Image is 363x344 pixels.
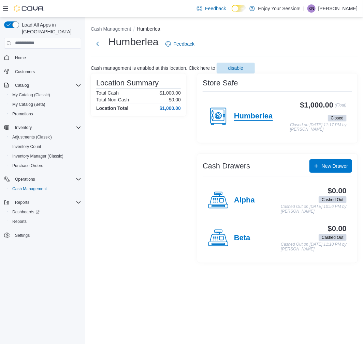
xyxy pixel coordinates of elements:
span: Inventory Count [10,143,81,151]
button: Inventory [12,124,34,132]
p: | [303,4,305,13]
span: Cashed Out [322,197,344,203]
button: Humberlea [137,26,160,32]
a: Feedback [163,37,197,51]
span: Adjustments (Classic) [10,133,81,141]
a: Inventory Manager (Classic) [10,152,66,160]
h3: $0.00 [328,187,347,195]
span: Closed [331,115,344,121]
input: Dark Mode [232,5,246,12]
nav: Complex example [4,50,81,258]
button: My Catalog (Beta) [7,100,84,109]
span: Cashed Out [322,234,344,241]
span: Home [12,53,81,62]
h1: Humberlea [108,35,159,49]
h3: Store Safe [203,79,238,87]
p: Enjoy Your Session! [258,4,301,13]
span: Promotions [10,110,81,118]
button: Reports [12,198,32,207]
button: Reports [1,198,84,207]
span: Home [15,55,26,61]
span: Reports [12,198,81,207]
span: Operations [12,175,81,183]
button: Catalog [1,81,84,90]
span: New Drawer [322,163,348,169]
span: Inventory Count [12,144,41,149]
span: Promotions [12,111,33,117]
a: Adjustments (Classic) [10,133,55,141]
span: Catalog [15,83,29,88]
h4: Beta [234,234,250,243]
span: Cashed Out [319,196,347,203]
button: Next [91,37,104,51]
nav: An example of EuiBreadcrumbs [91,26,358,34]
p: $1,000.00 [160,90,181,96]
button: Inventory Manager (Classic) [7,151,84,161]
p: Cash management is enabled at this location. Click here to [91,65,215,71]
span: Reports [10,217,81,226]
span: Cashed Out [319,234,347,241]
span: Reports [12,219,27,224]
a: Inventory Count [10,143,44,151]
p: Cashed Out on [DATE] 11:10 PM by [PERSON_NAME] [281,242,347,251]
a: Reports [10,217,29,226]
button: Promotions [7,109,84,119]
span: Inventory [12,124,81,132]
span: Feedback [174,40,194,47]
h4: $1,000.00 [160,105,181,111]
span: Dashboards [12,209,40,215]
button: Customers [1,67,84,77]
span: Feedback [205,5,226,12]
h4: Location Total [96,105,129,111]
h4: Alpha [234,196,255,205]
span: Customers [15,69,35,75]
a: My Catalog (Classic) [10,91,53,99]
a: My Catalog (Beta) [10,100,48,109]
a: Promotions [10,110,36,118]
div: Kellei Nguyen [307,4,316,13]
span: KN [309,4,315,13]
button: Cash Management [91,26,131,32]
h6: Total Non-Cash [96,97,129,102]
button: Inventory Count [7,142,84,151]
button: New Drawer [309,159,352,173]
span: Cash Management [10,185,81,193]
span: My Catalog (Beta) [12,102,45,107]
button: disable [217,63,255,73]
button: Home [1,53,84,63]
button: Catalog [12,81,32,89]
button: Settings [1,230,84,240]
a: Home [12,54,29,62]
img: Cova [14,5,44,12]
a: Purchase Orders [10,162,46,170]
h3: Location Summary [96,79,159,87]
span: Purchase Orders [10,162,81,170]
a: Dashboards [10,208,42,216]
h3: $0.00 [328,225,347,233]
span: Adjustments (Classic) [12,134,52,140]
button: Purchase Orders [7,161,84,170]
button: Adjustments (Classic) [7,132,84,142]
h6: Total Cash [96,90,119,96]
span: Customers [12,67,81,76]
a: Customers [12,68,38,76]
a: Cash Management [10,185,49,193]
span: Operations [15,177,35,182]
a: Feedback [194,2,229,15]
span: My Catalog (Classic) [10,91,81,99]
button: Operations [12,175,38,183]
p: Cashed Out on [DATE] 10:56 PM by [PERSON_NAME] [281,204,347,214]
p: [PERSON_NAME] [318,4,358,13]
button: My Catalog (Classic) [7,90,84,100]
span: Closed [328,115,347,121]
span: Inventory Manager (Classic) [10,152,81,160]
p: (Float) [335,101,347,113]
span: Catalog [12,81,81,89]
span: disable [228,65,243,71]
span: Cash Management [12,186,47,192]
p: $0.00 [169,97,181,102]
span: Dashboards [10,208,81,216]
span: Settings [15,233,30,238]
span: My Catalog (Classic) [12,92,50,98]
